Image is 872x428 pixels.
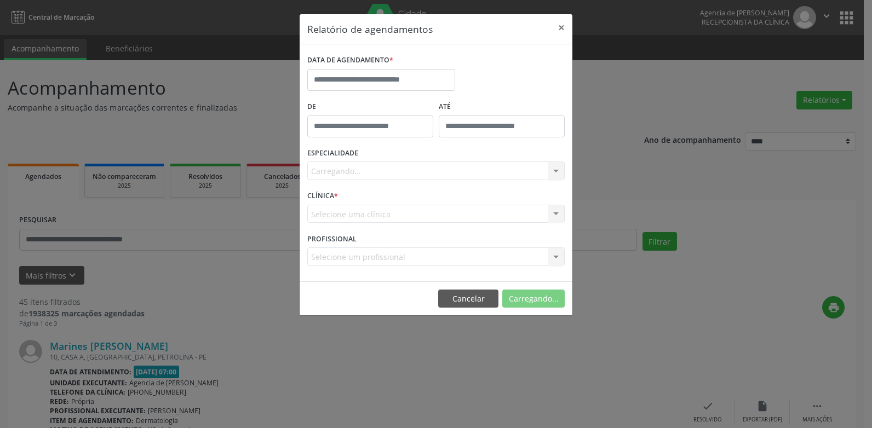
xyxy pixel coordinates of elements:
label: ESPECIALIDADE [307,145,358,162]
h5: Relatório de agendamentos [307,22,433,36]
label: De [307,99,433,115]
label: CLÍNICA [307,188,338,205]
label: PROFISSIONAL [307,230,357,247]
button: Cancelar [438,290,498,308]
button: Close [550,14,572,41]
label: ATÉ [439,99,565,115]
label: DATA DE AGENDAMENTO [307,52,393,69]
button: Carregando... [502,290,565,308]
